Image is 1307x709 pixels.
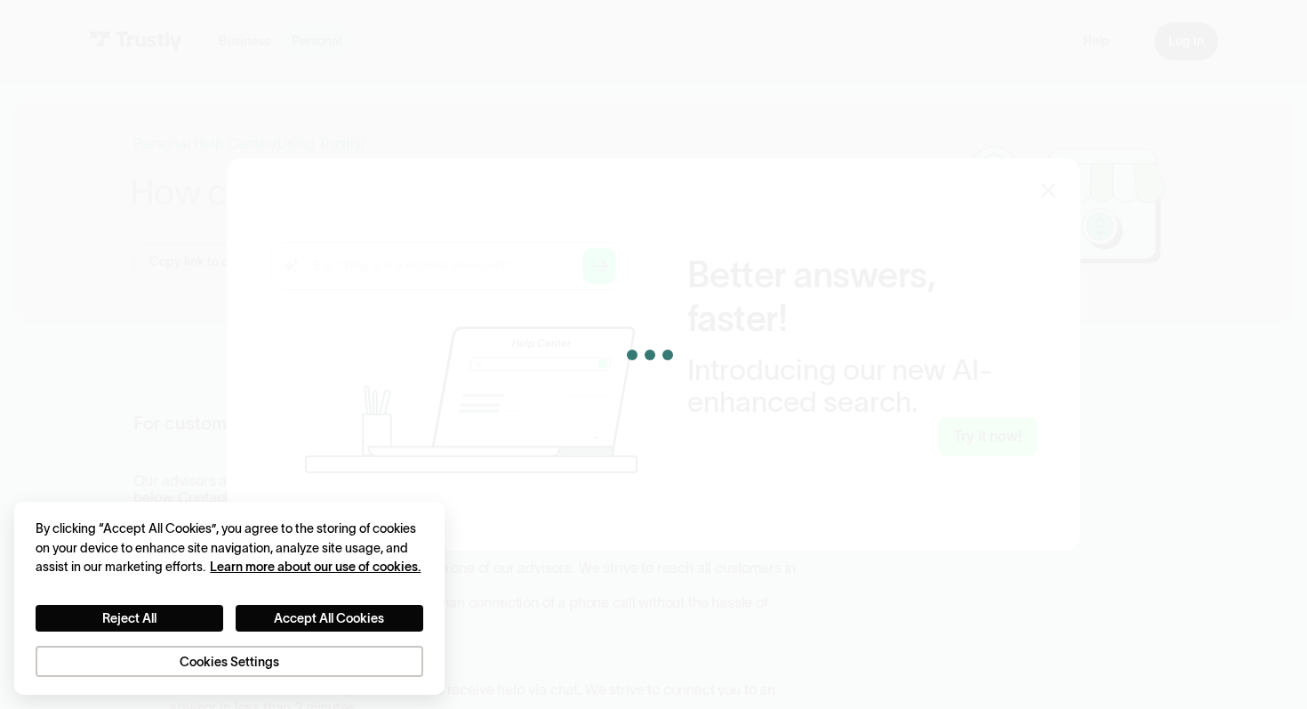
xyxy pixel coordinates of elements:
button: Cookies Settings [36,646,422,676]
button: Reject All [36,605,223,632]
a: More information about your privacy, opens in a new tab [210,560,421,574]
div: Privacy [36,520,422,676]
div: By clicking “Accept All Cookies”, you agree to the storing of cookies on your device to enhance s... [36,520,422,576]
button: Accept All Cookies [236,605,423,632]
div: Cookie banner [14,502,445,695]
